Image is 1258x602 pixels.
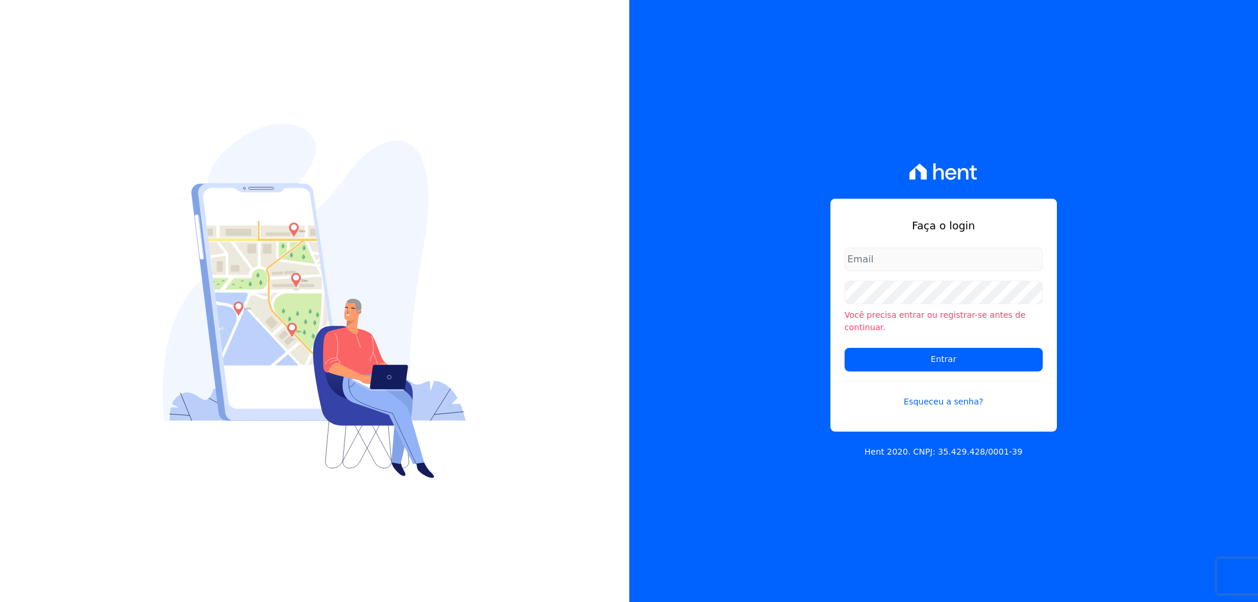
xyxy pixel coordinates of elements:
[845,248,1043,271] input: Email
[865,446,1023,458] p: Hent 2020. CNPJ: 35.429.428/0001-39
[163,124,466,478] img: Login
[845,348,1043,371] input: Entrar
[845,309,1043,334] li: Você precisa entrar ou registrar-se antes de continuar.
[845,381,1043,408] a: Esqueceu a senha?
[845,218,1043,233] h1: Faça o login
